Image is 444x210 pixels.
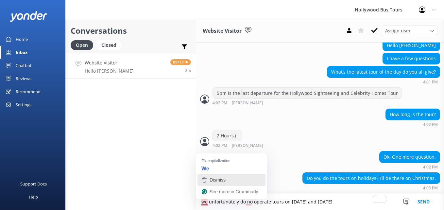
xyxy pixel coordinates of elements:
[66,54,196,79] a: Website VisitorHello [PERSON_NAME]Reply2m
[423,186,438,190] strong: 4:03 PM
[85,59,134,66] h4: Website Visitor
[383,40,440,51] div: Hello [PERSON_NAME]
[411,194,436,210] button: Send
[196,194,444,210] textarea: To enrich screen reader interactions, please activate Accessibility in Grammarly extension settings
[20,177,47,190] div: Support Docs
[232,144,263,148] span: [PERSON_NAME]
[423,123,438,127] strong: 4:02 PM
[213,144,227,148] strong: 4:02 PM
[213,88,402,99] div: 5pm is the last departure for the Hollywood Sightseeing and Celebrity Homes Tour
[71,41,96,48] a: Open
[16,85,41,98] div: Recommend
[385,27,411,34] span: Assign user
[379,165,440,169] div: Sep 16 2025 04:02pm (UTC -07:00) America/Tijuana
[386,109,440,120] div: How long is the tour?
[302,185,440,190] div: Sep 16 2025 04:03pm (UTC -07:00) America/Tijuana
[16,98,31,111] div: Settings
[327,79,440,84] div: Sep 16 2025 04:01pm (UTC -07:00) America/Tijuana
[16,59,32,72] div: Chatbot
[185,68,191,73] span: Sep 16 2025 04:01pm (UTC -07:00) America/Tijuana
[383,53,440,64] div: I have a few questions
[85,68,134,74] p: Hello [PERSON_NAME]
[213,100,402,105] div: Sep 16 2025 04:02pm (UTC -07:00) America/Tijuana
[382,26,437,36] div: Assign User
[203,27,242,35] h3: Website Visitor
[29,190,38,203] div: Help
[16,33,28,46] div: Home
[71,25,191,37] h2: Conversations
[327,66,440,78] div: What’s the latest tour of the day do you all give?
[380,151,440,163] div: Ok. One more question.
[96,41,125,48] a: Closed
[10,11,47,22] img: yonder-white-logo.png
[423,165,438,169] strong: 4:02 PM
[303,173,440,184] div: Do you do the tours on holidays? I’ll be there on Christmas.
[232,101,263,105] span: [PERSON_NAME]
[385,122,440,127] div: Sep 16 2025 04:02pm (UTC -07:00) America/Tijuana
[16,46,28,59] div: Inbox
[16,72,31,85] div: Reviews
[213,101,227,105] strong: 4:02 PM
[71,40,93,50] div: Open
[423,80,438,84] strong: 4:01 PM
[96,40,121,50] div: Closed
[213,130,242,141] div: 2 Hours (:
[213,143,284,148] div: Sep 16 2025 04:02pm (UTC -07:00) America/Tijuana
[170,59,191,65] span: Reply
